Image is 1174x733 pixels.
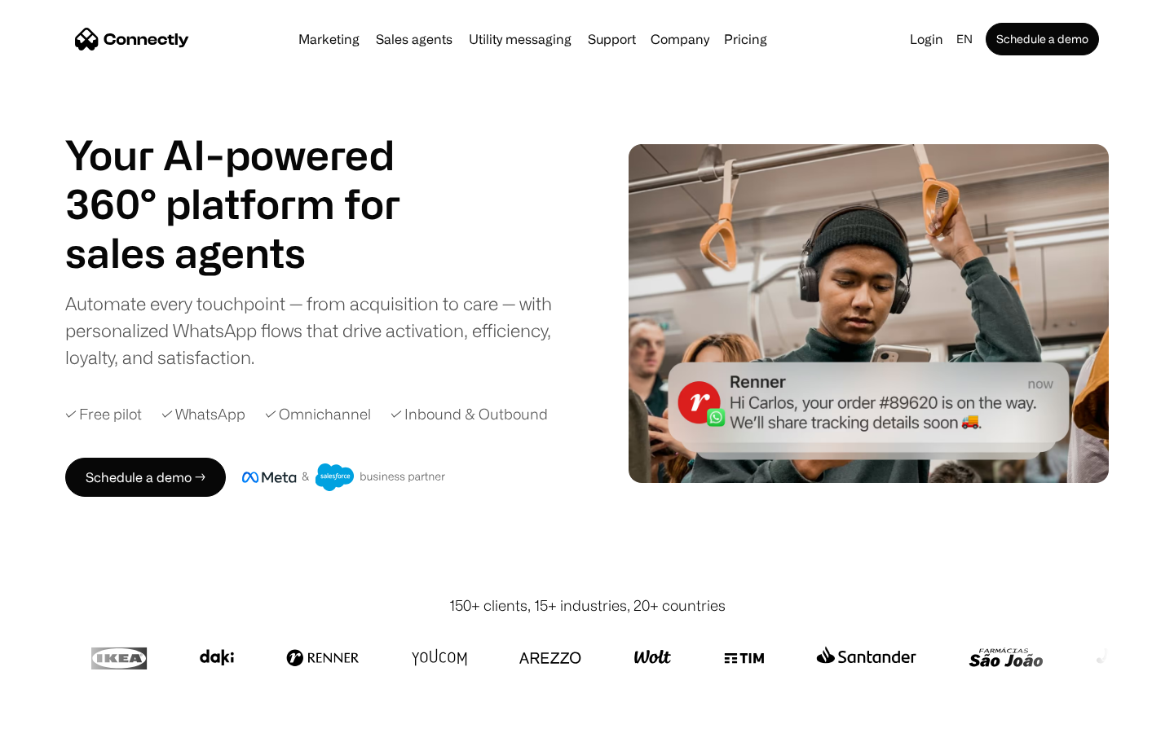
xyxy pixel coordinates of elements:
[391,403,548,425] div: ✓ Inbound & Outbound
[292,33,366,46] a: Marketing
[16,703,98,727] aside: Language selected: English
[717,33,774,46] a: Pricing
[956,28,973,50] div: en
[265,403,371,425] div: ✓ Omnichannel
[33,704,98,727] ul: Language list
[581,33,642,46] a: Support
[242,463,446,491] img: Meta and Salesforce business partner badge.
[449,595,726,617] div: 150+ clients, 15+ industries, 20+ countries
[65,130,440,228] h1: Your AI-powered 360° platform for
[986,23,1099,55] a: Schedule a demo
[903,28,950,50] a: Login
[65,228,440,277] h1: sales agents
[651,28,709,50] div: Company
[369,33,459,46] a: Sales agents
[65,458,226,497] a: Schedule a demo →
[462,33,578,46] a: Utility messaging
[161,403,245,425] div: ✓ WhatsApp
[65,403,142,425] div: ✓ Free pilot
[65,290,579,371] div: Automate every touchpoint — from acquisition to care — with personalized WhatsApp flows that driv...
